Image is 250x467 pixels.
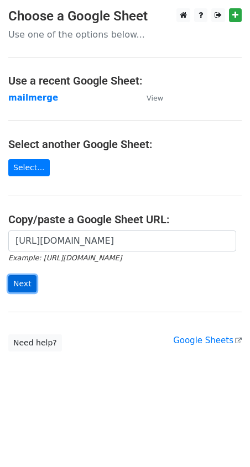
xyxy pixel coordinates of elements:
[8,275,37,292] input: Next
[136,93,163,103] a: View
[8,29,242,40] p: Use one of the options below...
[8,74,242,87] h4: Use a recent Google Sheet:
[8,334,62,351] a: Need help?
[8,138,242,151] h4: Select another Google Sheet:
[8,8,242,24] h3: Choose a Google Sheet
[8,230,236,251] input: Paste your Google Sheet URL here
[195,414,250,467] iframe: Chat Widget
[8,213,242,226] h4: Copy/paste a Google Sheet URL:
[8,159,50,176] a: Select...
[147,94,163,102] small: View
[173,335,242,345] a: Google Sheets
[8,93,58,103] a: mailmerge
[8,254,122,262] small: Example: [URL][DOMAIN_NAME]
